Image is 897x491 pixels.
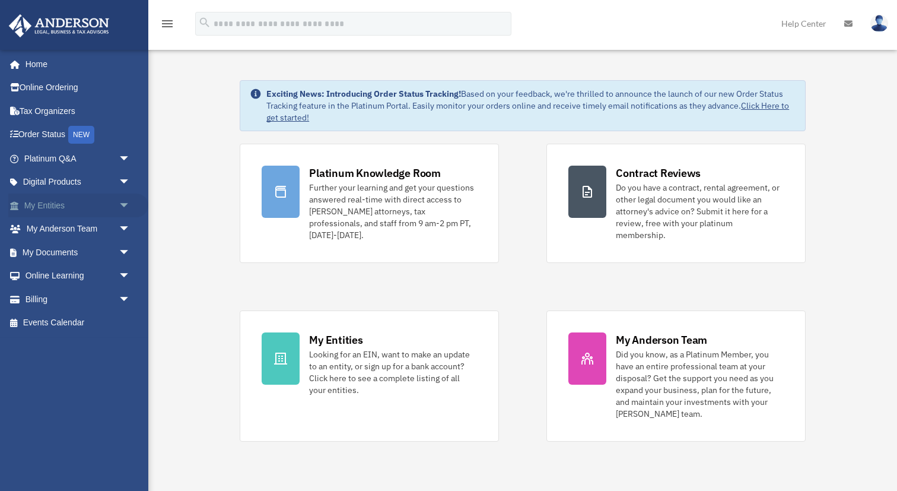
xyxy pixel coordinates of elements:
div: Based on your feedback, we're thrilled to announce the launch of our new Order Status Tracking fe... [266,88,796,123]
div: NEW [68,126,94,144]
span: arrow_drop_down [119,194,142,218]
span: arrow_drop_down [119,170,142,195]
div: My Entities [309,332,362,347]
a: Platinum Knowledge Room Further your learning and get your questions answered real-time with dire... [240,144,499,263]
a: Billingarrow_drop_down [8,287,148,311]
img: Anderson Advisors Platinum Portal [5,14,113,37]
div: Looking for an EIN, want to make an update to an entity, or sign up for a bank account? Click her... [309,349,477,396]
a: My Entities Looking for an EIN, want to make an update to an entity, or sign up for a bank accoun... [240,311,499,442]
a: My Anderson Team Did you know, as a Platinum Member, you have an entire professional team at your... [546,311,806,442]
span: arrow_drop_down [119,217,142,242]
span: arrow_drop_down [119,264,142,289]
a: Tax Organizers [8,99,148,123]
a: My Documentsarrow_drop_down [8,240,148,264]
div: Did you know, as a Platinum Member, you have an entire professional team at your disposal? Get th... [616,349,784,420]
div: Platinum Knowledge Room [309,166,441,180]
div: Contract Reviews [616,166,701,180]
a: Contract Reviews Do you have a contract, rental agreement, or other legal document you would like... [546,144,806,263]
a: Online Learningarrow_drop_down [8,264,148,288]
i: search [198,16,211,29]
strong: Exciting News: Introducing Order Status Tracking! [266,88,461,99]
img: User Pic [870,15,888,32]
div: Do you have a contract, rental agreement, or other legal document you would like an attorney's ad... [616,182,784,241]
div: Further your learning and get your questions answered real-time with direct access to [PERSON_NAM... [309,182,477,241]
a: Online Ordering [8,76,148,100]
span: arrow_drop_down [119,287,142,312]
a: Platinum Q&Aarrow_drop_down [8,147,148,170]
a: Click Here to get started! [266,100,789,123]
a: Digital Productsarrow_drop_down [8,170,148,194]
a: Events Calendar [8,311,148,335]
a: Order StatusNEW [8,123,148,147]
i: menu [160,17,174,31]
a: Home [8,52,142,76]
a: menu [160,21,174,31]
span: arrow_drop_down [119,240,142,265]
a: My Entitiesarrow_drop_down [8,194,148,217]
div: My Anderson Team [616,332,707,347]
a: My Anderson Teamarrow_drop_down [8,217,148,241]
span: arrow_drop_down [119,147,142,171]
